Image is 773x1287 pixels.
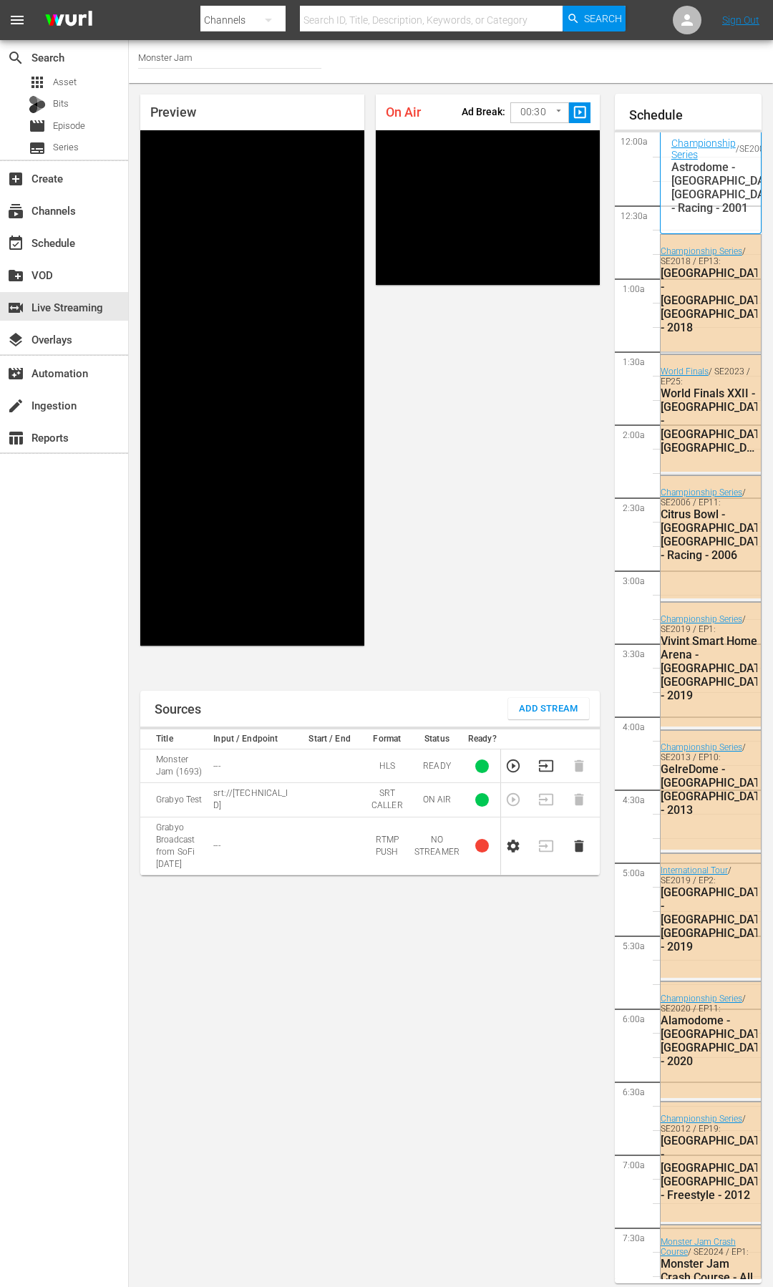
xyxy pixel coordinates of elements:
span: Create [7,170,24,188]
span: LIVE [256,631,272,638]
span: Live Streaming [7,299,24,316]
span: Add Stream [519,701,578,717]
a: Championship Series [671,137,736,160]
td: RTMP PUSH [364,817,410,875]
button: Pause [140,624,169,646]
a: Championship Series [661,994,742,1004]
td: Grabyo Broadcast from SoFi [DATE] [140,817,209,875]
span: Schedule [7,235,24,252]
div: Citrus Bowl - [GEOGRAPHIC_DATA], [GEOGRAPHIC_DATA] - Racing - 2006 [661,507,757,562]
div: [GEOGRAPHIC_DATA] - [GEOGRAPHIC_DATA], [GEOGRAPHIC_DATA] - Freestyle - 2012 [661,1134,757,1202]
td: NO STREAMER [410,817,464,875]
span: Episode [53,119,85,133]
div: Video Player [140,130,364,646]
button: Search [563,6,626,31]
div: / SE2019 / EP1: [661,614,757,702]
td: --- [209,749,295,783]
a: Championship Series [661,1114,742,1124]
button: Picture-in-Picture [543,263,571,285]
div: World Finals XXII - [GEOGRAPHIC_DATA] - [GEOGRAPHIC_DATA], [GEOGRAPHIC_DATA] - 2023 - 1/2 [661,387,757,455]
button: Captions [514,263,543,285]
th: Start / End [296,729,364,749]
button: Pause [376,263,404,285]
a: International Tour [661,865,728,875]
div: / SE2019 / EP2: [661,865,757,953]
span: Overlays [7,331,24,349]
p: SE2001 / [739,144,773,154]
a: Championship Series [661,614,742,624]
th: Input / Endpoint [209,729,295,749]
span: Asset [29,74,46,91]
td: Grabyo Test [140,783,209,817]
span: create [7,397,24,414]
th: Ready? [464,729,501,749]
span: Series [53,140,79,155]
td: Monster Jam (1693) [140,749,209,783]
div: Vivint Smart Home Arena - [GEOGRAPHIC_DATA], [GEOGRAPHIC_DATA] - 2019 [661,634,757,702]
span: Channels [7,203,24,220]
button: Configure [505,838,521,854]
span: Preview [150,105,196,120]
button: Seek to live, currently playing live [485,263,514,285]
div: Video Player [376,130,600,285]
div: LIVE [433,263,449,285]
td: HLS [364,749,410,783]
button: Fullscreen [571,263,600,285]
span: VOD [7,267,24,284]
div: / SE2023 / EP25: [661,366,757,455]
p: srt://[TECHNICAL_ID] [213,787,291,812]
p: / [736,144,739,154]
img: ans4CAIJ8jUAAAAAAAAAAAAAAAAAAAAAAAAgQb4GAAAAAAAAAAAAAAAAAAAAAAAAJMjXAAAAAAAAAAAAAAAAAAAAAAAAgAT5G... [34,4,103,37]
span: menu [9,11,26,29]
div: Alamodome - [GEOGRAPHIC_DATA] [GEOGRAPHIC_DATA] - 2020 [661,1014,757,1068]
div: Bits [29,96,46,113]
a: Monster Jam Crash Course [661,1237,736,1257]
span: Search [584,6,622,31]
div: / SE2020 / EP11: [661,994,757,1068]
td: --- [209,817,295,875]
button: Transition [538,758,554,774]
a: Championship Series [661,246,742,256]
div: / SE2012 / EP19: [661,1114,757,1202]
span: Search [7,49,24,67]
h1: Sources [155,702,201,717]
button: Captions [278,624,307,646]
div: LIVE [198,624,213,646]
button: Delete [571,838,587,854]
th: Status [410,729,464,749]
span: Asset [53,75,77,89]
button: Seek to live, currently playing live [250,624,278,646]
p: Astrodome - [GEOGRAPHIC_DATA], [GEOGRAPHIC_DATA] - Racing - 2001 [671,160,750,215]
th: Format [364,729,410,749]
div: [GEOGRAPHIC_DATA] - [GEOGRAPHIC_DATA], [GEOGRAPHIC_DATA] - 2018 [661,266,757,334]
a: Championship Series [661,742,742,752]
span: LIVE [492,270,507,278]
span: Episode [29,117,46,135]
button: Fullscreen [336,624,364,646]
div: 00:30 [510,99,569,126]
div: / SE2018 / EP13: [661,246,757,334]
span: slideshow_sharp [572,105,588,121]
span: Reports [7,429,24,447]
button: Picture-in-Picture [307,624,336,646]
span: Automation [7,365,24,382]
td: SRT CALLER [364,783,410,817]
div: / SE2013 / EP10: [661,742,757,817]
div: / SE2006 / EP11: [661,487,757,562]
button: Preview Stream [505,758,521,774]
div: GelreDome - [GEOGRAPHIC_DATA], [GEOGRAPHIC_DATA] - 2013 [661,762,757,817]
a: World Finals [661,366,709,377]
span: Bits [53,97,69,111]
th: Title [140,729,209,749]
td: ON AIR [410,783,464,817]
h1: Schedule [629,108,762,122]
a: Championship Series [661,487,742,497]
a: Sign Out [722,14,759,26]
span: On Air [386,105,421,120]
button: Add Stream [508,698,589,719]
span: Series [29,140,46,157]
div: [GEOGRAPHIC_DATA] - [GEOGRAPHIC_DATA], [GEOGRAPHIC_DATA] - 2019 [661,885,757,953]
td: READY [410,749,464,783]
p: Ad Break: [462,106,505,117]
